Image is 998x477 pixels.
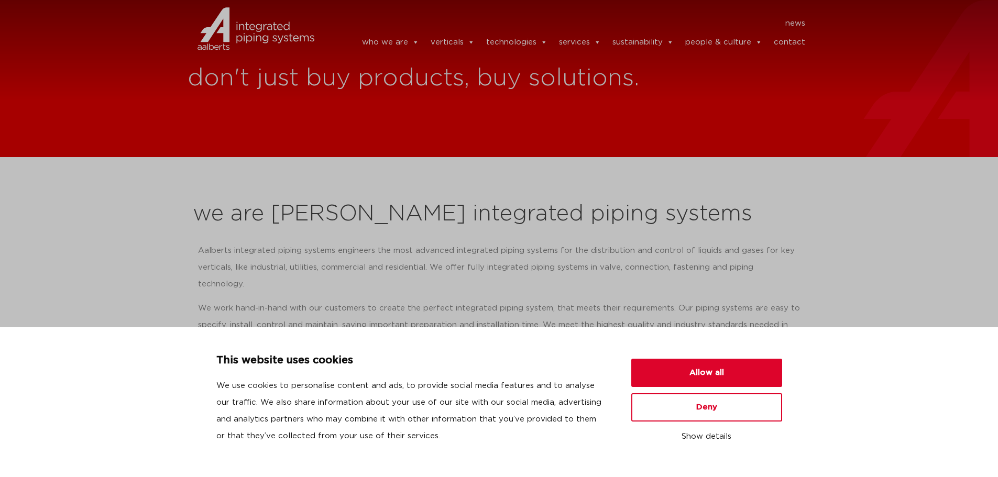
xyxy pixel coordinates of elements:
a: contact [774,32,805,53]
a: verticals [431,32,475,53]
p: We work hand-in-hand with our customers to create the perfect integrated piping system, that meet... [198,300,800,350]
a: people & culture [685,32,762,53]
h2: we are [PERSON_NAME] integrated piping systems [193,202,806,227]
p: We use cookies to personalise content and ads, to provide social media features and to analyse ou... [216,378,606,445]
a: technologies [486,32,547,53]
p: This website uses cookies [216,352,606,369]
a: sustainability [612,32,674,53]
a: services [559,32,601,53]
a: news [785,15,805,32]
button: Deny [631,393,782,421]
nav: Menu [330,15,806,32]
button: Show details [631,428,782,446]
a: who we are [362,32,419,53]
button: Allow all [631,359,782,387]
p: Aalberts integrated piping systems engineers the most advanced integrated piping systems for the ... [198,242,800,293]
